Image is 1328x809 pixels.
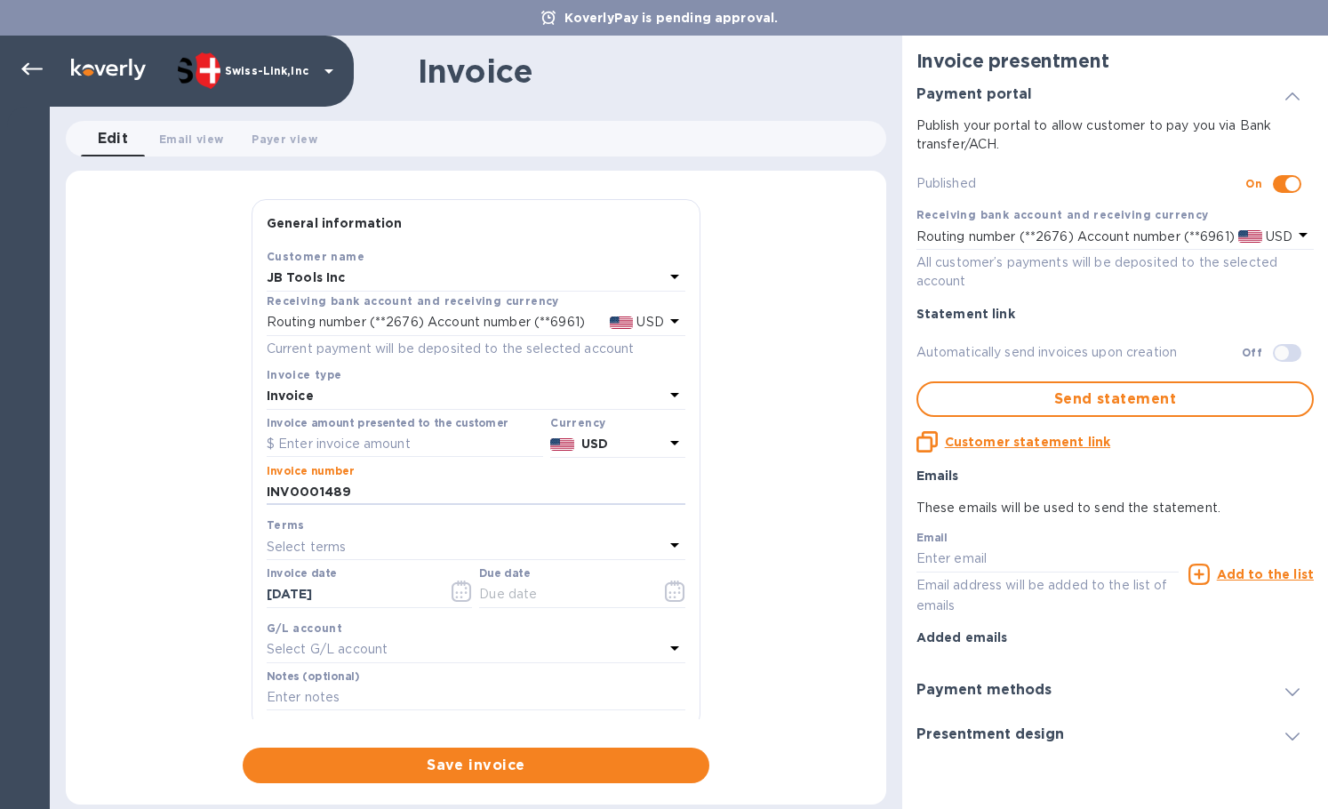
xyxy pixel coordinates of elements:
h3: Presentment design [916,726,1064,743]
span: Send statement [932,388,1298,410]
label: Due date [479,569,530,580]
p: Email address will be added to the list of emails [916,575,1179,616]
span: Email view [159,130,223,148]
img: USD [550,438,574,451]
img: Logo [71,59,146,80]
u: Add to the list [1217,567,1314,581]
label: Invoice amount presented to the customer [267,418,508,429]
h3: Payment methods [916,682,1052,699]
p: Current payment will be deposited to the selected account [267,340,685,358]
u: Customer statement link [945,435,1110,449]
b: Invoice type [267,368,342,381]
b: JB Tools Inc [267,270,346,284]
b: Receiving bank account and receiving currency [916,208,1209,221]
p: KoverlyPay is pending approval. [556,9,788,27]
h2: Invoice presentment [916,50,1314,72]
span: Edit [98,126,129,151]
label: Invoice number [267,466,354,477]
p: Emails [916,467,1314,485]
p: Added emails [916,629,1314,646]
input: Select date [267,581,435,608]
p: Published [916,174,1246,193]
span: USD [1262,229,1292,244]
button: Save invoice [243,748,709,783]
label: Email [916,533,948,544]
b: Off [1242,346,1262,359]
b: Receiving bank account and receiving currency [267,294,559,308]
input: Due date [479,581,647,608]
span: USD [633,315,663,329]
b: General information [267,216,403,230]
b: Currency [550,416,605,429]
p: Swiss-Link,Inc [225,65,314,77]
input: Enter email [916,546,1179,573]
b: G/L account [267,621,342,635]
input: Enter notes [267,685,685,711]
p: All customer’s payments will be deposited to the selected account [916,253,1314,291]
b: Invoice [267,388,314,403]
input: $ Enter invoice amount [267,431,543,458]
p: Statement link [916,305,1314,323]
b: USD [581,437,608,451]
p: Routing number (**2676) Account number (**6961) [916,228,1235,246]
b: Customer name [267,250,364,263]
p: These emails will be used to send the statement. [916,499,1314,517]
button: Send statement [916,381,1314,417]
h1: Invoice [418,52,532,90]
input: Enter invoice number [267,479,685,506]
label: Notes (optional) [267,671,360,682]
h3: Payment portal [916,86,1032,103]
b: On [1245,177,1262,190]
img: USD [610,316,634,329]
span: Save invoice [257,755,695,776]
b: Terms [267,518,305,532]
p: Routing number (**2676) Account number (**6961) [267,313,585,332]
p: Automatically send invoices upon creation [916,343,1242,362]
label: Invoice date [267,569,337,580]
p: Select terms [267,538,347,557]
img: USD [1238,230,1262,243]
p: Select G/L account [267,640,388,659]
span: Payer view [252,130,316,148]
p: Publish your portal to allow customer to pay you via Bank transfer/ACH. [916,116,1314,154]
